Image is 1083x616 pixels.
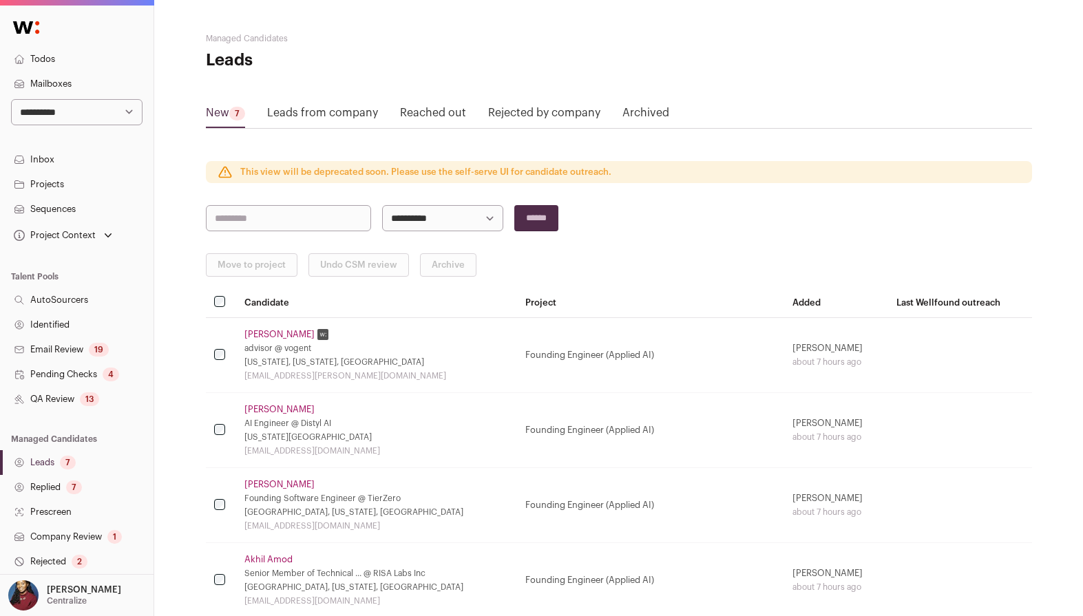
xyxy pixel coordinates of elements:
[517,468,785,543] td: Founding Engineer (Applied AI)
[400,105,466,127] a: Reached out
[244,554,293,565] a: Akhil Amod
[244,479,315,490] a: [PERSON_NAME]
[6,14,47,41] img: Wellfound
[47,595,87,606] p: Centralize
[792,432,879,443] div: about 7 hours ago
[517,393,785,468] td: Founding Engineer (Applied AI)
[792,507,879,518] div: about 7 hours ago
[244,418,509,429] div: AI Engineer @ Distyl AI
[72,555,87,569] div: 2
[206,105,245,127] a: New
[244,568,509,579] div: Senior Member of Technical ... @ RISA Labs Inc
[792,582,879,593] div: about 7 hours ago
[244,357,509,368] div: [US_STATE], [US_STATE], [GEOGRAPHIC_DATA]
[11,226,115,245] button: Open dropdown
[622,105,669,127] a: Archived
[784,288,887,318] th: Added
[244,370,509,381] div: [EMAIL_ADDRESS][PERSON_NAME][DOMAIN_NAME]
[244,432,509,443] div: [US_STATE][GEOGRAPHIC_DATA]
[784,393,887,468] td: [PERSON_NAME]
[888,288,1032,318] th: Last Wellfound outreach
[6,580,124,610] button: Open dropdown
[236,288,517,318] th: Candidate
[792,357,879,368] div: about 7 hours ago
[80,392,99,406] div: 13
[244,329,315,340] a: [PERSON_NAME]
[244,445,509,456] div: [EMAIL_ADDRESS][DOMAIN_NAME]
[244,507,509,518] div: [GEOGRAPHIC_DATA], [US_STATE], [GEOGRAPHIC_DATA]
[784,468,887,543] td: [PERSON_NAME]
[47,584,121,595] p: [PERSON_NAME]
[240,167,611,178] p: This view will be deprecated soon. Please use the self-serve UI for candidate outreach.
[244,520,509,531] div: [EMAIL_ADDRESS][DOMAIN_NAME]
[244,595,509,606] div: [EMAIL_ADDRESS][DOMAIN_NAME]
[517,318,785,393] td: Founding Engineer (Applied AI)
[244,404,315,415] a: [PERSON_NAME]
[8,580,39,610] img: 10010497-medium_jpg
[267,105,378,127] a: Leads from company
[107,530,122,544] div: 1
[60,456,76,469] div: 7
[784,318,887,393] td: [PERSON_NAME]
[229,107,245,120] div: 7
[517,288,785,318] th: Project
[206,50,481,72] h1: Leads
[488,105,600,127] a: Rejected by company
[11,230,96,241] div: Project Context
[66,480,82,494] div: 7
[244,582,509,593] div: [GEOGRAPHIC_DATA], [US_STATE], [GEOGRAPHIC_DATA]
[244,493,509,504] div: Founding Software Engineer @ TierZero
[89,343,109,357] div: 19
[244,343,509,354] div: advisor @ vogent
[206,33,481,44] h2: Managed Candidates
[103,368,119,381] div: 4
